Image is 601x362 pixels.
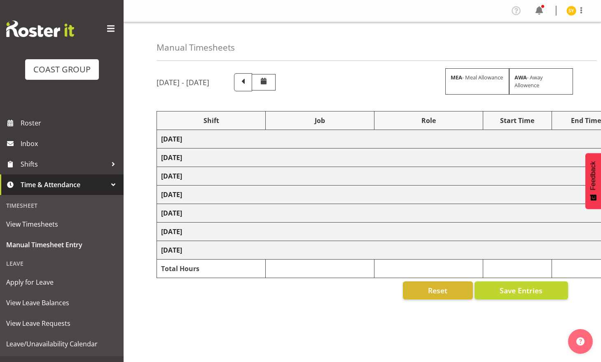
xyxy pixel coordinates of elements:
[6,338,117,350] span: Leave/Unavailability Calendar
[2,197,122,214] div: Timesheet
[2,313,122,334] a: View Leave Requests
[576,337,585,346] img: help-xxl-2.png
[403,281,473,299] button: Reset
[6,276,117,288] span: Apply for Leave
[589,161,597,190] span: Feedback
[157,260,266,278] td: Total Hours
[21,179,107,191] span: Time & Attendance
[21,158,107,170] span: Shifts
[585,153,601,209] button: Feedback - Show survey
[2,214,122,234] a: View Timesheets
[21,117,119,129] span: Roster
[6,297,117,309] span: View Leave Balances
[161,116,261,125] div: Shift
[157,78,209,87] h5: [DATE] - [DATE]
[509,68,573,95] div: - Away Allowence
[500,285,543,296] span: Save Entries
[2,292,122,313] a: View Leave Balances
[33,63,91,76] div: COAST GROUP
[2,334,122,354] a: Leave/Unavailability Calendar
[487,116,547,125] div: Start Time
[2,272,122,292] a: Apply for Leave
[451,74,462,81] strong: MEA
[6,21,74,37] img: Rosterit website logo
[6,317,117,330] span: View Leave Requests
[157,43,235,52] h4: Manual Timesheets
[2,255,122,272] div: Leave
[270,116,370,125] div: Job
[6,239,117,251] span: Manual Timesheet Entry
[566,6,576,16] img: seon-young-belding8911.jpg
[6,218,117,230] span: View Timesheets
[514,74,527,81] strong: AWA
[21,137,119,150] span: Inbox
[2,234,122,255] a: Manual Timesheet Entry
[379,116,479,125] div: Role
[428,285,447,296] span: Reset
[475,281,568,299] button: Save Entries
[445,68,509,95] div: - Meal Allowance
